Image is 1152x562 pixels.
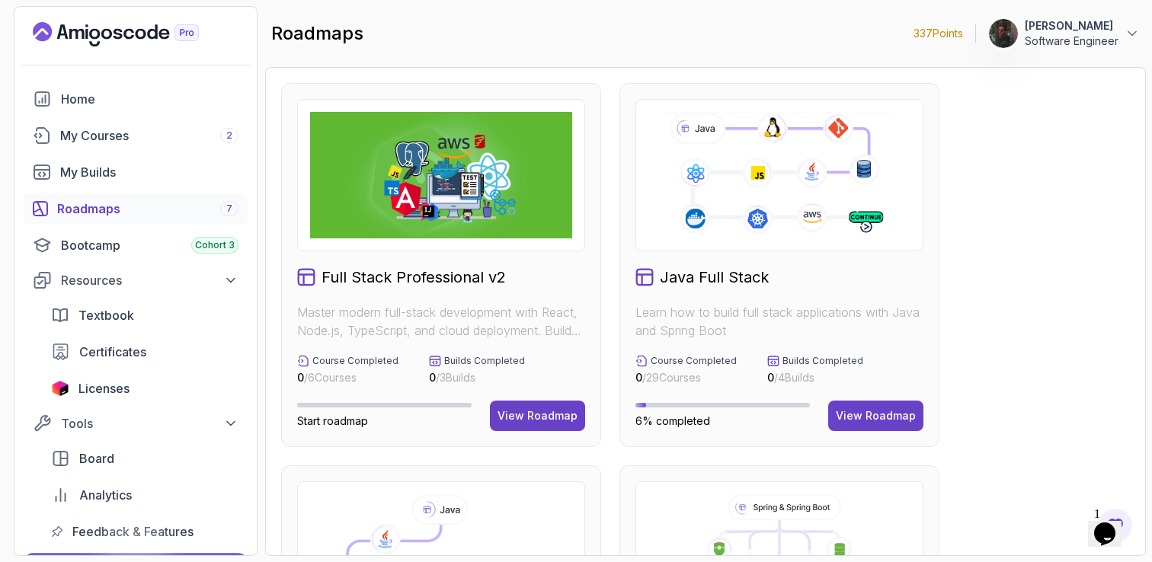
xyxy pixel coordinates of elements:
[651,355,737,367] p: Course Completed
[24,120,248,151] a: courses
[60,126,238,145] div: My Courses
[498,408,578,423] div: View Roadmap
[828,401,923,431] button: View Roadmap
[767,370,863,385] p: / 4 Builds
[322,267,506,288] h2: Full Stack Professional v2
[57,200,238,218] div: Roadmaps
[51,381,69,396] img: jetbrains icon
[79,449,114,468] span: Board
[271,21,363,46] h2: roadmaps
[297,370,398,385] p: / 6 Courses
[60,163,238,181] div: My Builds
[24,84,248,114] a: home
[297,303,585,340] p: Master modern full-stack development with React, Node.js, TypeScript, and cloud deployment. Build...
[1025,18,1118,34] p: [PERSON_NAME]
[42,516,248,547] a: feedback
[42,480,248,510] a: analytics
[195,239,235,251] span: Cohort 3
[1025,34,1118,49] p: Software Engineer
[79,343,146,361] span: Certificates
[79,486,132,504] span: Analytics
[42,300,248,330] a: textbook
[61,90,238,108] div: Home
[444,355,525,367] p: Builds Completed
[33,22,234,46] a: Landing page
[782,355,863,367] p: Builds Completed
[297,414,368,427] span: Start roadmap
[61,271,238,289] div: Resources
[42,373,248,404] a: licenses
[78,379,130,398] span: Licenses
[836,408,916,423] div: View Roadmap
[72,522,194,541] span: Feedback & Features
[635,414,710,427] span: 6% completed
[660,267,769,288] h2: Java Full Stack
[635,371,642,384] span: 0
[914,26,963,41] p: 337 Points
[226,129,232,142] span: 2
[61,236,238,254] div: Bootcamp
[635,303,923,340] p: Learn how to build full stack applications with Java and Spring Boot
[24,410,248,437] button: Tools
[767,371,774,384] span: 0
[988,18,1140,49] button: user profile image[PERSON_NAME]Software Engineer
[989,19,1018,48] img: user profile image
[24,157,248,187] a: builds
[42,443,248,474] a: board
[312,355,398,367] p: Course Completed
[61,414,238,433] div: Tools
[78,306,134,324] span: Textbook
[310,112,572,238] img: Full Stack Professional v2
[226,203,232,215] span: 7
[490,401,585,431] button: View Roadmap
[1088,501,1137,547] iframe: chat widget
[24,230,248,260] a: bootcamp
[24,193,248,224] a: roadmaps
[297,371,304,384] span: 0
[42,337,248,367] a: certificates
[635,370,737,385] p: / 29 Courses
[24,267,248,294] button: Resources
[429,371,436,384] span: 0
[429,370,525,385] p: / 3 Builds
